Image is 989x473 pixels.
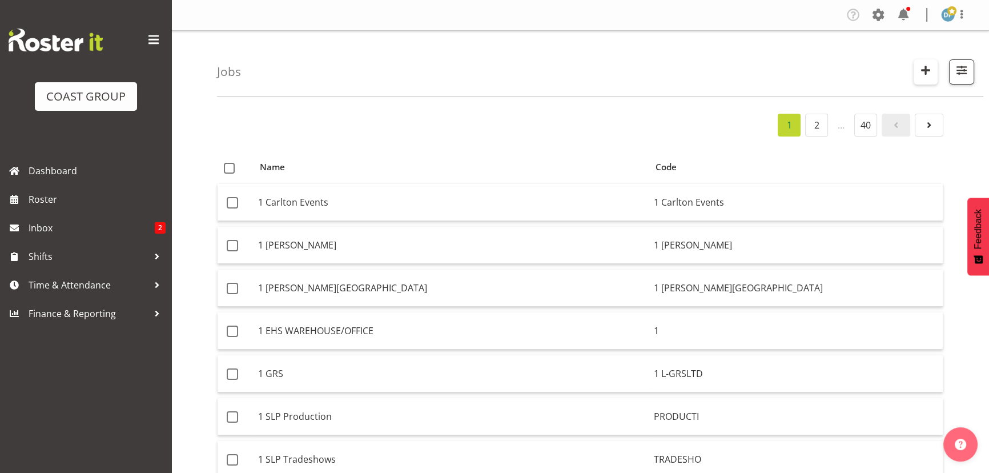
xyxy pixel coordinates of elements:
[29,305,148,322] span: Finance & Reporting
[949,59,974,85] button: Filter Jobs
[217,65,241,78] h4: Jobs
[941,8,955,22] img: david-forte1134.jpg
[649,227,943,264] td: 1 [PERSON_NAME]
[967,198,989,275] button: Feedback - Show survey
[254,184,649,221] td: 1 Carlton Events
[46,88,126,105] div: COAST GROUP
[29,219,155,236] span: Inbox
[649,312,943,350] td: 1
[254,227,649,264] td: 1 [PERSON_NAME]
[854,114,877,137] a: 40
[649,398,943,435] td: PRODUCTI
[656,161,677,174] span: Code
[649,355,943,392] td: 1 L-GRSLTD
[254,312,649,350] td: 1 EHS WAREHOUSE/OFFICE
[254,270,649,307] td: 1 [PERSON_NAME][GEOGRAPHIC_DATA]
[914,59,938,85] button: Create New Job
[254,355,649,392] td: 1 GRS
[29,276,148,294] span: Time & Attendance
[260,161,285,174] span: Name
[29,191,166,208] span: Roster
[9,29,103,51] img: Rosterit website logo
[155,222,166,234] span: 2
[29,162,166,179] span: Dashboard
[973,209,983,249] span: Feedback
[254,398,649,435] td: 1 SLP Production
[805,114,828,137] a: 2
[955,439,966,450] img: help-xxl-2.png
[649,270,943,307] td: 1 [PERSON_NAME][GEOGRAPHIC_DATA]
[29,248,148,265] span: Shifts
[649,184,943,221] td: 1 Carlton Events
